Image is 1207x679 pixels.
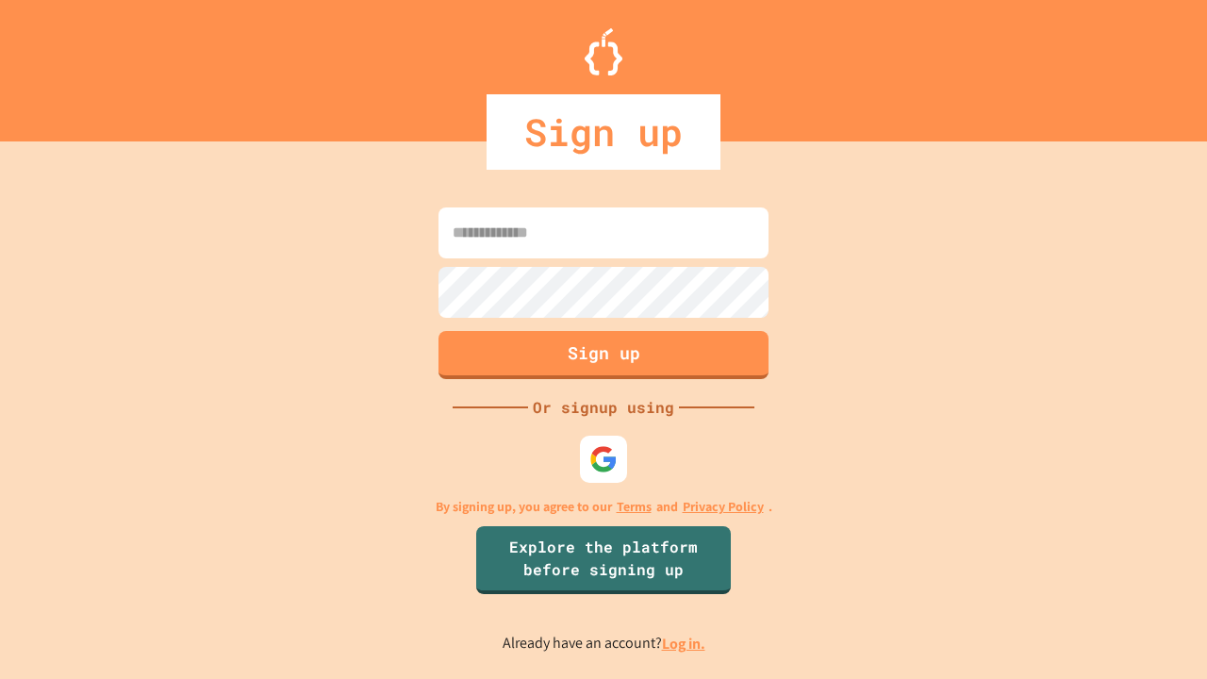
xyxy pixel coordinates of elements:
[436,497,772,517] p: By signing up, you agree to our and .
[683,497,764,517] a: Privacy Policy
[589,445,618,473] img: google-icon.svg
[503,632,705,655] p: Already have an account?
[585,28,622,75] img: Logo.svg
[487,94,720,170] div: Sign up
[662,634,705,654] a: Log in.
[617,497,652,517] a: Terms
[476,526,731,594] a: Explore the platform before signing up
[528,396,679,419] div: Or signup using
[438,331,769,379] button: Sign up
